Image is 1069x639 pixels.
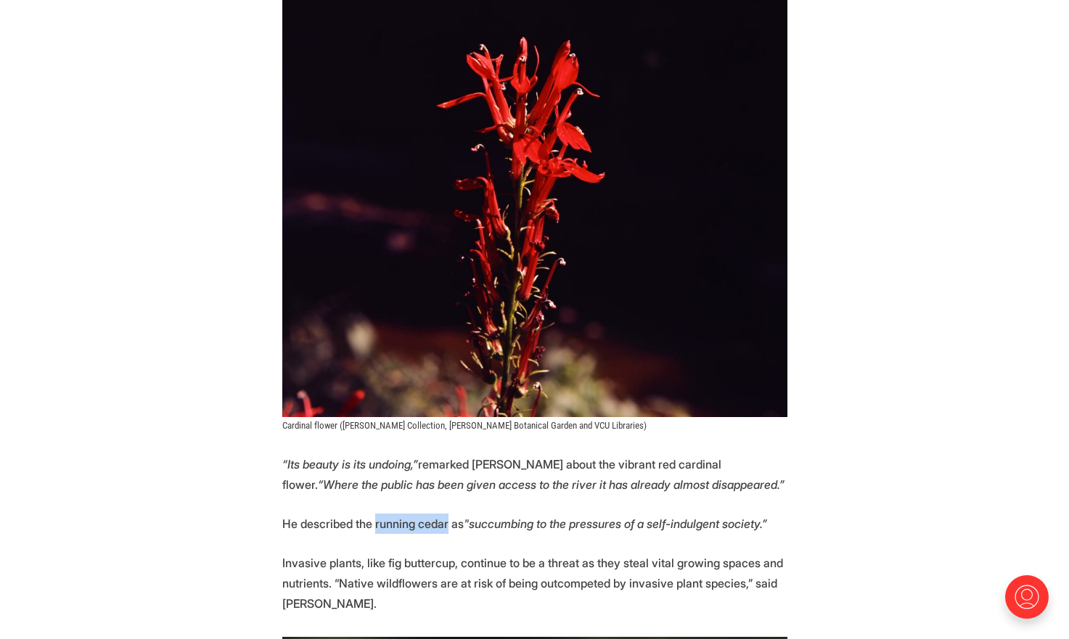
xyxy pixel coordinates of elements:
[318,477,785,492] em: “Where the public has been given access to the river it has already almost disappeared.”
[282,514,787,534] p: He described the running cedar as
[464,516,767,531] em: "succumbing to the pressures of a self-indulgent society.”
[282,420,647,431] span: Cardinal flower ([PERSON_NAME] Collection, [PERSON_NAME] Botanical Garden and VCU Libraries)
[993,568,1069,639] iframe: portal-trigger
[282,553,787,614] p: Invasive plants, like fig buttercup, continue to be a threat as they steal vital growing spaces a...
[282,457,418,471] em: “Its beauty is its undoing,”
[282,454,787,495] p: remarked [PERSON_NAME] about the vibrant red cardinal flower.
